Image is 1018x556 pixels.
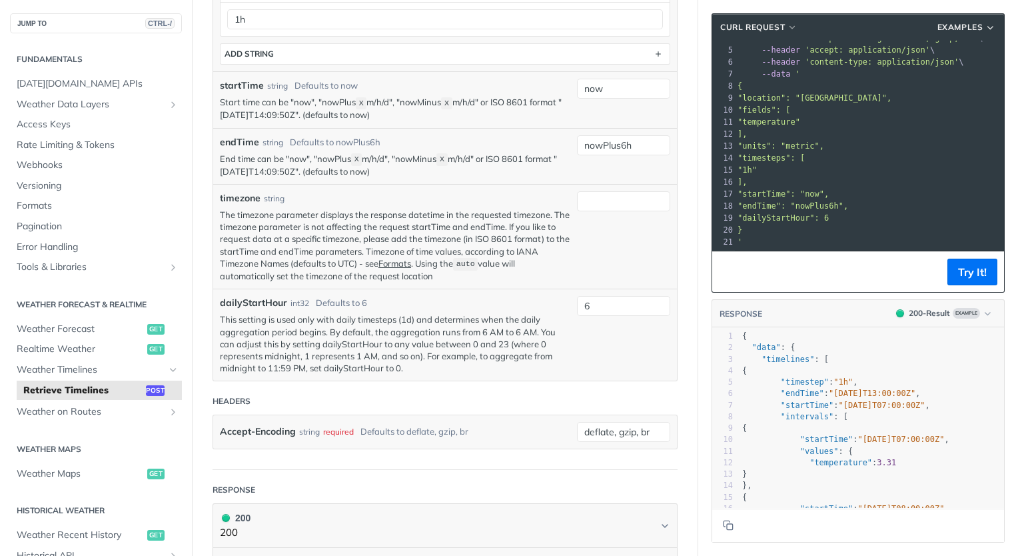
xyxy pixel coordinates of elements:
[712,377,733,388] div: 5
[17,199,179,213] span: Formats
[742,343,795,352] span: : {
[896,309,904,317] span: 200
[168,365,179,375] button: Hide subpages for Weather Timelines
[220,153,570,178] p: End time can be "now", "nowPlus m/h/d", "nowMinus m/h/d" or ISO 8601 format "[DATE]T14:09:50Z". (...
[742,435,949,444] span: : ,
[762,57,800,67] span: --header
[742,412,848,421] span: : [
[712,116,735,128] div: 11
[909,307,950,319] div: 200 - Result
[800,435,853,444] span: "startTime"
[262,137,283,149] div: string
[147,324,165,335] span: get
[857,435,944,444] span: "[DATE]T07:00:00Z"
[781,389,824,398] span: "endTime"
[17,343,144,356] span: Realtime Weather
[264,193,284,205] div: string
[805,45,930,55] span: 'accept: application/json'
[17,405,165,419] span: Weather on Routes
[168,262,179,273] button: Show subpages for Tools & Libraries
[299,422,320,441] div: string
[10,237,182,257] a: Error Handling
[712,176,735,188] div: 16
[738,153,805,163] span: "timesteps": [
[738,45,935,55] span: \
[712,44,735,56] div: 5
[742,423,747,433] span: {
[719,307,763,321] button: RESPONSE
[712,164,735,176] div: 15
[742,447,853,456] span: : {
[742,389,920,398] span: : ,
[17,467,144,481] span: Weather Maps
[440,155,444,165] span: X
[23,384,143,397] span: Retrieve Timelines
[359,99,364,108] span: X
[10,135,182,155] a: Rate Limiting & Tokens
[316,297,367,310] div: Defaults to 6
[712,331,733,342] div: 1
[17,159,179,172] span: Webhooks
[712,128,735,140] div: 12
[10,402,182,422] a: Weather on RoutesShow subpages for Weather on Routes
[877,458,896,467] span: 3.31
[456,260,475,269] span: auto
[10,176,182,196] a: Versioning
[712,104,735,116] div: 10
[712,342,733,353] div: 2
[712,140,735,152] div: 13
[719,515,738,535] button: Copy to clipboard
[738,177,747,187] span: ],
[354,155,359,165] span: X
[889,307,997,320] button: 200200-ResultExample
[712,492,733,503] div: 15
[147,344,165,355] span: get
[17,261,165,274] span: Tools & Libraries
[146,385,165,396] span: post
[839,401,925,410] span: "[DATE]T07:00:00Z"
[10,299,182,311] h2: Weather Forecast & realtime
[17,77,179,91] span: [DATE][DOMAIN_NAME] APIs
[712,236,735,248] div: 21
[712,152,735,164] div: 14
[712,200,735,212] div: 18
[10,360,182,380] a: Weather TimelinesHide subpages for Weather Timelines
[290,136,380,149] div: Defaults to nowPlus6h
[742,493,747,502] span: {
[742,377,858,387] span: : ,
[10,525,182,545] a: Weather Recent Historyget
[742,481,752,490] span: },
[220,313,570,374] p: This setting is used only with daily timesteps (1d) and determines when the daily aggregation per...
[712,457,733,469] div: 12
[290,297,309,309] div: int32
[762,45,800,55] span: --header
[947,259,997,285] button: Try It!
[294,79,358,93] div: Defaults to now
[762,355,814,364] span: "timelines"
[213,395,251,407] div: Headers
[738,81,742,91] span: {
[712,400,733,411] div: 7
[738,213,829,223] span: "dailyStartHour": 6
[220,96,570,121] p: Start time can be "now", "nowPlus m/h/d", "nowMinus m/h/d" or ISO 8601 format "[DATE]T14:09:50Z"....
[10,155,182,175] a: Webhooks
[742,504,949,513] span: : ,
[712,365,733,377] div: 4
[781,401,833,410] span: "startTime"
[762,69,790,79] span: --data
[742,401,930,410] span: : ,
[225,49,274,59] div: ADD string
[17,220,179,233] span: Pagination
[213,484,255,496] div: Response
[738,201,848,211] span: "endTime": "nowPlus6h",
[738,117,800,127] span: "temperature"
[742,366,747,375] span: {
[738,93,891,103] span: "location": "[GEOGRAPHIC_DATA]",
[10,505,182,517] h2: Historical Weather
[712,446,733,457] div: 11
[712,469,733,480] div: 13
[17,529,144,542] span: Weather Recent History
[719,262,738,282] button: Copy to clipboard
[10,74,182,94] a: [DATE][DOMAIN_NAME] APIs
[742,355,829,364] span: : [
